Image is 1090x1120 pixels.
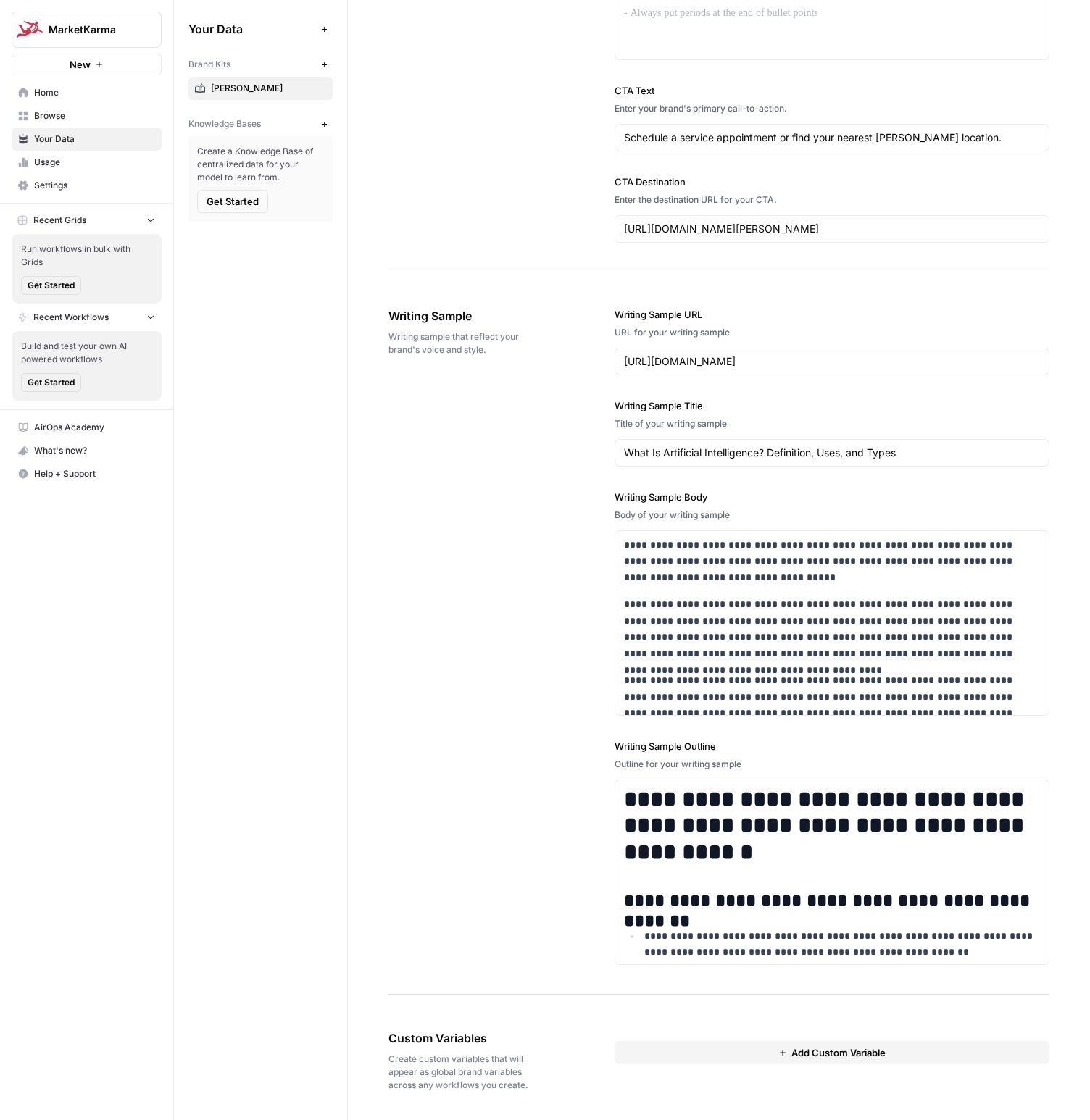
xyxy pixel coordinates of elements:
[615,1041,1049,1064] button: Add Custom Variable
[34,467,155,480] span: Help + Support
[34,421,155,434] span: AirOps Academy
[28,279,75,292] span: Get Started
[615,193,1049,206] div: Enter the destination URL for your CTA.
[34,109,155,122] span: Browse
[624,130,1040,145] input: Gear up and get in the game with Sunday Soccer!
[791,1045,886,1060] span: Add Custom Variable
[34,179,155,192] span: Settings
[12,439,162,462] button: What's new?
[197,145,324,184] span: Create a Knowledge Base of centralized data for your model to learn from.
[70,57,91,72] span: New
[12,416,162,439] a: AirOps Academy
[207,194,259,209] span: Get Started
[615,326,1049,339] div: URL for your writing sample
[615,758,1049,771] div: Outline for your writing sample
[211,82,326,95] span: [PERSON_NAME]
[624,222,1040,236] input: www.sundaysoccer.com/gearup
[188,58,230,71] span: Brand Kits
[388,1029,533,1047] span: Custom Variables
[624,446,1040,460] input: Game Day Gear Guide
[615,739,1049,753] label: Writing Sample Outline
[624,354,1040,369] input: www.sundaysoccer.com/game-day
[12,462,162,485] button: Help + Support
[388,1053,533,1092] span: Create custom variables that will appear as global brand variables across any workflows you create.
[12,128,162,151] a: Your Data
[34,86,155,99] span: Home
[21,276,81,295] button: Get Started
[615,175,1049,189] label: CTA Destination
[33,214,86,227] span: Recent Grids
[12,440,161,461] div: What's new?
[21,340,153,366] span: Build and test your own AI powered workflows
[12,209,162,231] button: Recent Grids
[615,490,1049,504] label: Writing Sample Body
[12,104,162,128] a: Browse
[34,133,155,146] span: Your Data
[49,22,136,37] span: MarketKarma
[21,243,153,269] span: Run workflows in bulk with Grids
[197,190,268,213] button: Get Started
[21,373,81,392] button: Get Started
[615,83,1049,98] label: CTA Text
[17,17,43,43] img: MarketKarma Logo
[388,307,533,325] span: Writing Sample
[33,311,109,324] span: Recent Workflows
[12,306,162,328] button: Recent Workflows
[12,12,162,48] button: Workspace: MarketKarma
[12,151,162,174] a: Usage
[615,417,1049,430] div: Title of your writing sample
[12,54,162,75] button: New
[615,102,1049,115] div: Enter your brand's primary call-to-action.
[188,20,315,38] span: Your Data
[615,398,1049,413] label: Writing Sample Title
[28,376,75,389] span: Get Started
[12,81,162,104] a: Home
[188,117,261,130] span: Knowledge Bases
[188,77,333,100] a: [PERSON_NAME]
[388,330,533,356] span: Writing sample that reflect your brand's voice and style.
[615,509,1049,522] div: Body of your writing sample
[34,156,155,169] span: Usage
[615,307,1049,322] label: Writing Sample URL
[12,174,162,197] a: Settings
